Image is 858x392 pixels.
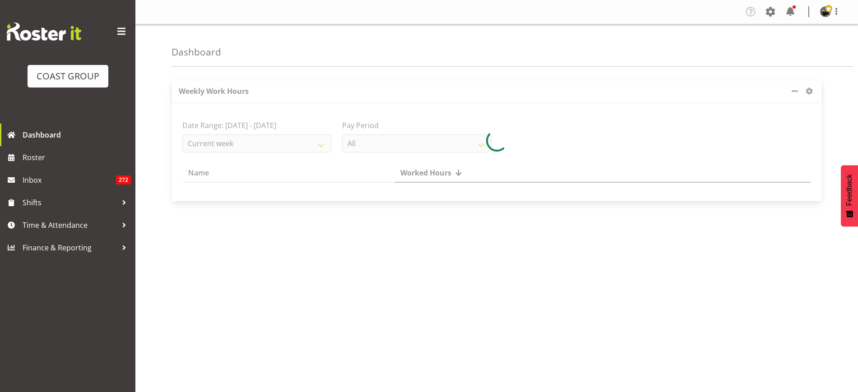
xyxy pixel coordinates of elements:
span: Feedback [845,174,853,206]
span: Shifts [23,196,117,209]
div: COAST GROUP [37,69,99,83]
img: Rosterit website logo [7,23,81,41]
span: Time & Attendance [23,218,117,232]
img: abe-denton65321ee68e143815db86bfb5b039cb77.png [820,6,831,17]
span: Dashboard [23,128,131,142]
span: Finance & Reporting [23,241,117,254]
span: Inbox [23,173,116,187]
h4: Dashboard [172,47,221,57]
span: 272 [116,175,131,184]
button: Feedback - Show survey [841,165,858,226]
span: Roster [23,151,131,164]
